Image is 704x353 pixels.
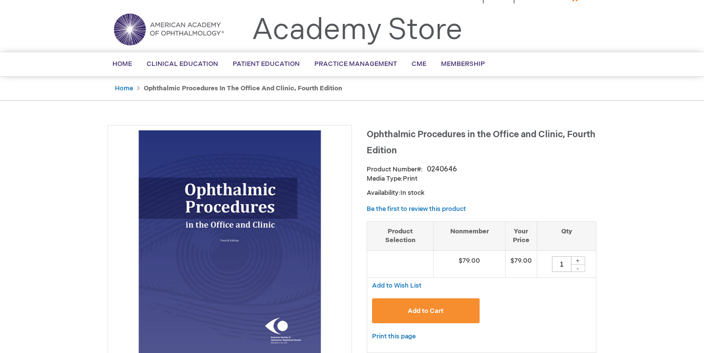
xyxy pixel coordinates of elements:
[115,84,133,92] a: Home
[367,174,596,184] p: Print
[367,221,434,250] th: Product Selection
[571,256,585,265] div: +
[505,250,537,277] td: $79.00
[367,188,596,198] p: Availability:
[147,60,218,68] span: Clinical Education
[408,307,443,315] span: Add to Cart
[372,331,416,343] a: Print this page
[412,60,426,68] span: CME
[427,165,457,174] div: 0240646
[367,129,595,156] span: Ophthalmic Procedures in the Office and Clinic, Fourth Edition
[400,189,424,197] span: In stock
[144,84,342,92] strong: Ophthalmic Procedures in the Office and Clinic, Fourth Edition
[505,221,537,250] th: Your Price
[552,256,572,272] input: Qty
[372,281,421,290] a: Add to Wish List
[434,250,506,277] td: $79.00
[112,60,132,68] span: Home
[571,264,585,272] div: -
[314,60,397,68] span: Practice Management
[537,221,596,250] th: Qty
[441,60,485,68] span: Membership
[434,221,506,250] th: Nonmember
[372,298,480,323] button: Add to Cart
[367,205,466,213] a: Be the first to review this product
[367,166,423,173] strong: Product Number
[252,13,462,48] a: Academy Store
[367,175,403,183] strong: Media Type:
[233,60,300,68] span: Patient Education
